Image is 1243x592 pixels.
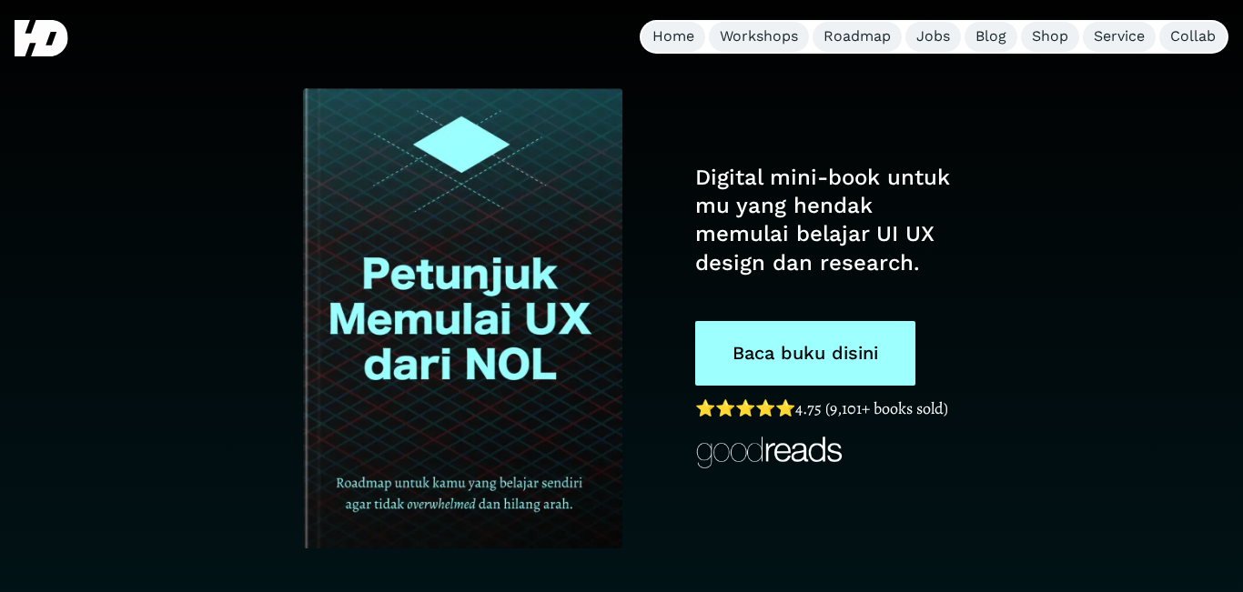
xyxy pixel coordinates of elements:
[905,22,961,52] a: Jobs
[1021,22,1079,52] a: Shop
[824,27,891,46] div: Roadmap
[1170,27,1216,46] div: Collab
[695,395,958,423] h1: 4.75 (9,101+ books sold)
[1159,22,1227,52] a: Collab
[652,27,694,46] div: Home
[813,22,902,52] a: Roadmap
[709,22,809,52] a: Workshops
[695,397,795,419] a: ⭐️⭐️⭐️⭐️⭐️
[720,27,798,46] div: Workshops
[965,22,1017,52] a: Blog
[1094,27,1145,46] div: Service
[916,27,950,46] div: Jobs
[975,27,1006,46] div: Blog
[695,164,958,277] h1: Digital mini-book untuk mu yang hendak memulai belajar UI UX design dan research.
[695,321,915,386] a: Baca buku disini
[642,22,705,52] a: Home
[1032,27,1068,46] div: Shop
[1083,22,1156,52] a: Service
